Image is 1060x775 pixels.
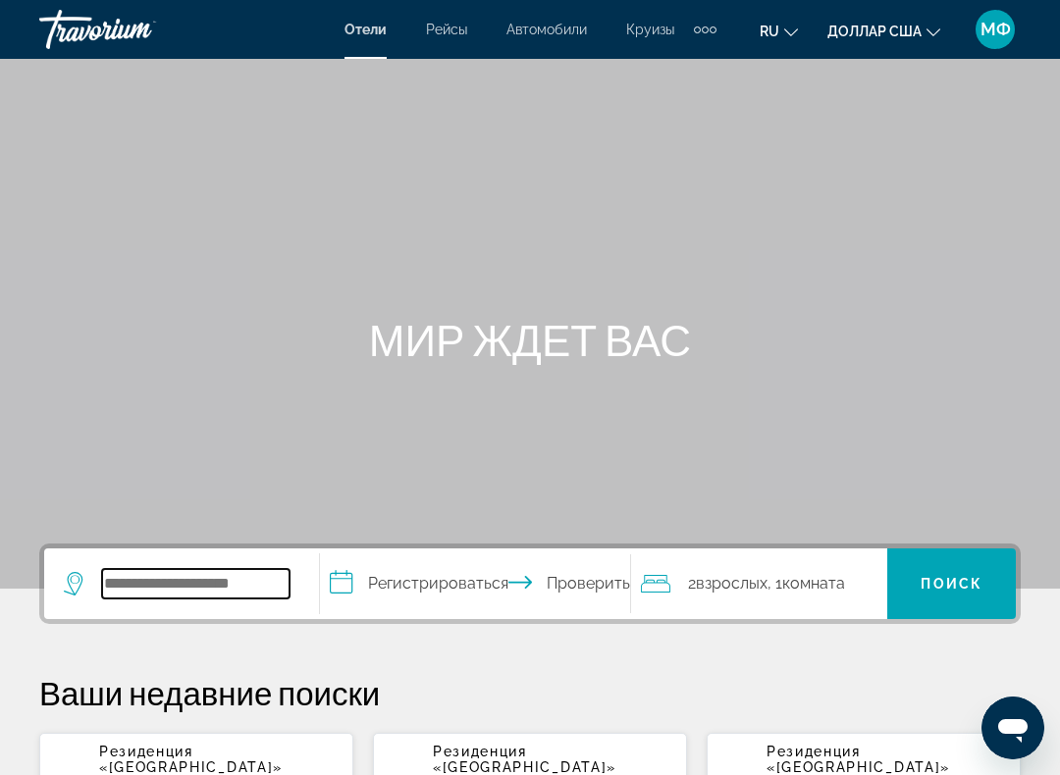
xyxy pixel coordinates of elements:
font: Поиск [921,576,982,592]
button: Изменить язык [760,17,798,45]
button: Меню пользователя [970,9,1021,50]
a: Рейсы [426,22,467,37]
button: Выберите дату заезда и выезда [320,548,631,619]
a: Травориум [39,4,236,55]
input: Поиск отеля [102,569,290,598]
font: 2 [688,574,696,593]
button: Изменить валюту [827,17,940,45]
div: Виджет поиска [44,548,1016,619]
font: ru [760,24,779,39]
font: Ваши недавние поиски [39,673,380,712]
font: , 1 [768,574,782,593]
a: Отели [344,22,387,37]
iframe: Schaltfläche zum Öffnen des Messaging-Fensters [981,697,1044,759]
font: МИР ЖДЕТ ВАС [369,314,691,365]
font: взрослых [696,574,768,593]
font: МФ [980,19,1011,39]
button: Путешественники: 2 взрослых, 0 детей [631,548,887,619]
font: комната [782,574,845,593]
button: Поиск [887,548,1016,619]
a: Круизы [626,22,674,37]
font: доллар США [827,24,922,39]
a: Автомобили [506,22,587,37]
button: Дополнительные элементы навигации [694,14,716,45]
